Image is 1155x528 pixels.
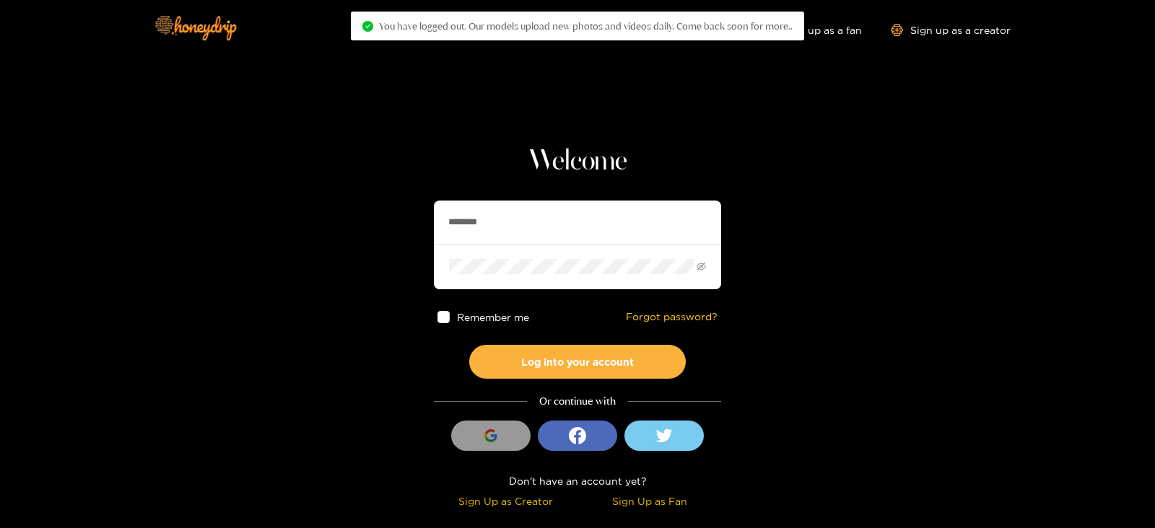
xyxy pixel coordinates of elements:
span: eye-invisible [697,262,706,271]
div: Sign Up as Fan [581,493,718,509]
div: Sign Up as Creator [437,493,574,509]
a: Forgot password? [626,311,718,323]
a: Sign up as a fan [763,24,862,36]
h1: Welcome [434,144,721,179]
div: Don't have an account yet? [434,472,721,489]
button: Log into your account [469,345,686,379]
span: check-circle [362,21,373,32]
div: Or continue with [434,393,721,410]
span: You have logged out. Our models upload new photos and videos daily. Come back soon for more.. [379,20,793,32]
span: Remember me [457,312,529,322]
a: Sign up as a creator [891,24,1011,36]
